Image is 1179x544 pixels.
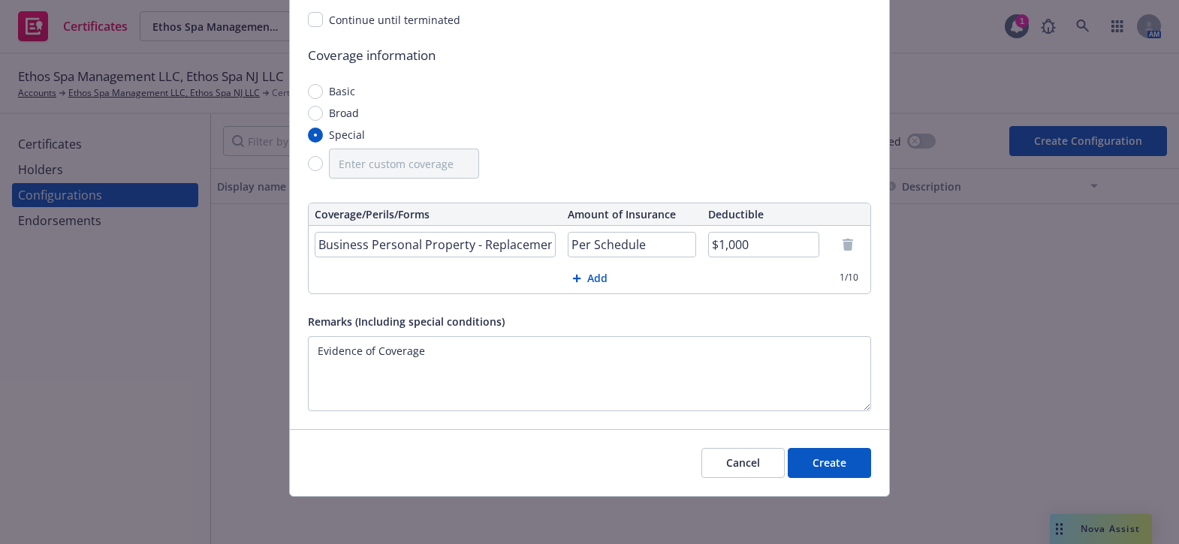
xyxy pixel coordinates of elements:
div: Continue until terminated [329,12,460,28]
a: remove [839,236,857,254]
input: Enter custom coverage [329,149,479,179]
span: Special [329,127,365,143]
span: Remarks (Including special conditions) [308,314,505,329]
textarea: Input remarks [308,336,871,411]
div: 1 / 10 [840,271,858,284]
th: Deductible [702,203,826,226]
input: Basic [308,84,323,99]
th: Coverage/Perils/Forms [309,203,562,226]
span: Broad [329,105,359,121]
button: Add [309,263,870,293]
input: Broad [308,106,323,121]
span: Coverage information [308,46,871,65]
button: Create [788,448,871,478]
input: Special [308,128,323,143]
span: Basic [329,83,355,99]
button: Cancel [701,448,785,478]
th: Amount of Insurance [562,203,702,226]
